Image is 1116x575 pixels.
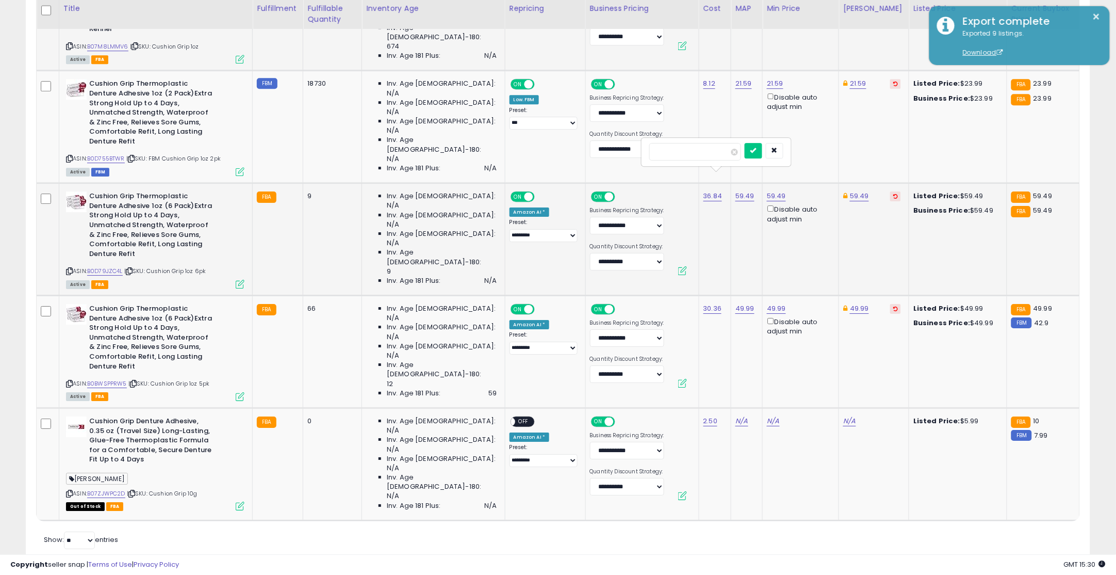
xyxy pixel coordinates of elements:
[592,418,605,426] span: ON
[89,79,215,149] b: Cushion Grip Thermoplastic Denture Adhesive 1oz (2 Pack)Extra Strong Hold Up to 4 Days, Unmatched...
[91,55,109,64] span: FBA
[1064,560,1106,569] span: 2025-10-7 15:30 GMT
[387,229,496,238] span: Inv. Age [DEMOGRAPHIC_DATA]:
[590,94,665,102] label: Business Repricing Strategy:
[843,3,905,14] div: [PERSON_NAME]
[89,417,215,467] b: Cushion Grip Denture Adhesive, 0.35 oz (Travel Size) Long-Lasting, Glue-Free Thermoplastic Formul...
[613,418,630,426] span: OFF
[387,435,496,444] span: Inv. Age [DEMOGRAPHIC_DATA]:
[1033,93,1052,103] span: 23.99
[387,276,441,285] span: Inv. Age 181 Plus:
[307,304,354,313] div: 66
[510,331,578,354] div: Preset:
[387,79,496,88] span: Inv. Age [DEMOGRAPHIC_DATA]:
[533,80,550,89] span: OFF
[387,220,399,229] span: N/A
[590,207,665,214] label: Business Repricing Strategy:
[307,3,357,25] div: Fulfillable Quantity
[387,426,399,435] span: N/A
[1033,191,1053,201] span: 59.49
[106,502,124,511] span: FBA
[387,42,399,51] span: 674
[913,93,970,103] b: Business Price:
[387,238,399,248] span: N/A
[387,445,399,454] span: N/A
[767,304,786,314] a: 49.99
[590,3,695,14] div: Business Pricing
[387,267,391,276] span: 9
[387,154,399,164] span: N/A
[767,203,831,223] div: Disable auto adjust min
[307,417,354,426] div: 0
[735,416,748,426] a: N/A
[387,164,441,173] span: Inv. Age 181 Plus:
[913,318,970,328] b: Business Price:
[257,191,276,203] small: FBA
[913,94,999,103] div: $23.99
[510,207,550,217] div: Amazon AI *
[512,193,524,201] span: ON
[484,164,497,173] span: N/A
[735,191,754,201] a: 59.49
[66,168,90,177] span: All listings currently available for purchase on Amazon
[66,502,105,511] span: All listings that are currently out of stock and unavailable for purchase on Amazon
[510,95,539,104] div: Low. FBM
[387,51,441,60] span: Inv. Age 181 Plus:
[87,267,123,276] a: B0D79JZC4L
[257,304,276,315] small: FBA
[257,3,299,14] div: Fulfillment
[387,417,496,426] span: Inv. Age [DEMOGRAPHIC_DATA]:
[592,193,605,201] span: ON
[387,473,497,491] span: Inv. Age [DEMOGRAPHIC_DATA]-180:
[913,191,999,201] div: $59.49
[91,392,109,401] span: FBA
[735,78,752,89] a: 21.59
[87,42,128,51] a: B07M8LMMV6
[735,3,758,14] div: MAP
[1033,205,1053,215] span: 59.49
[913,304,999,313] div: $49.99
[533,193,550,201] span: OFF
[613,193,630,201] span: OFF
[387,501,441,510] span: Inv. Age 181 Plus:
[913,417,999,426] div: $5.99
[484,51,497,60] span: N/A
[1011,317,1031,328] small: FBM
[590,468,665,475] label: Quantity Discount Strategy:
[87,379,127,388] a: B0BWSPPRW5
[66,304,87,325] img: 51Wuq64ayEL._SL40_.jpg
[124,267,206,275] span: | SKU: Cushion Grip 1oz 6pk
[510,444,578,467] div: Preset:
[257,78,277,89] small: FBM
[1035,318,1049,328] span: 42.9
[66,191,87,212] img: 51tQxS2sEyL._SL40_.jpg
[590,320,665,327] label: Business Repricing Strategy:
[955,14,1102,29] div: Export complete
[767,416,779,426] a: N/A
[963,48,1003,57] a: Download
[387,23,497,42] span: Inv. Age [DEMOGRAPHIC_DATA]-180:
[387,323,496,332] span: Inv. Age [DEMOGRAPHIC_DATA]:
[1011,430,1031,441] small: FBM
[130,42,199,51] span: | SKU: Cushion Grip 1oz
[387,379,393,389] span: 12
[10,560,179,570] div: seller snap | |
[63,3,248,14] div: Title
[913,79,999,88] div: $23.99
[387,389,441,398] span: Inv. Age 181 Plus:
[850,78,866,89] a: 21.59
[66,304,244,400] div: ASIN:
[1011,79,1030,90] small: FBA
[955,29,1102,58] div: Exported 9 listings.
[850,304,869,314] a: 49.99
[66,473,128,485] span: [PERSON_NAME]
[913,304,960,313] b: Listed Price:
[387,313,399,323] span: N/A
[128,379,210,388] span: | SKU: Cushion Grip 1oz 5pk
[66,280,90,289] span: All listings currently available for purchase on Amazon
[488,389,497,398] span: 59
[843,416,856,426] a: N/A
[590,432,665,439] label: Business Repricing Strategy:
[510,320,550,329] div: Amazon AI *
[387,211,496,220] span: Inv. Age [DEMOGRAPHIC_DATA]:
